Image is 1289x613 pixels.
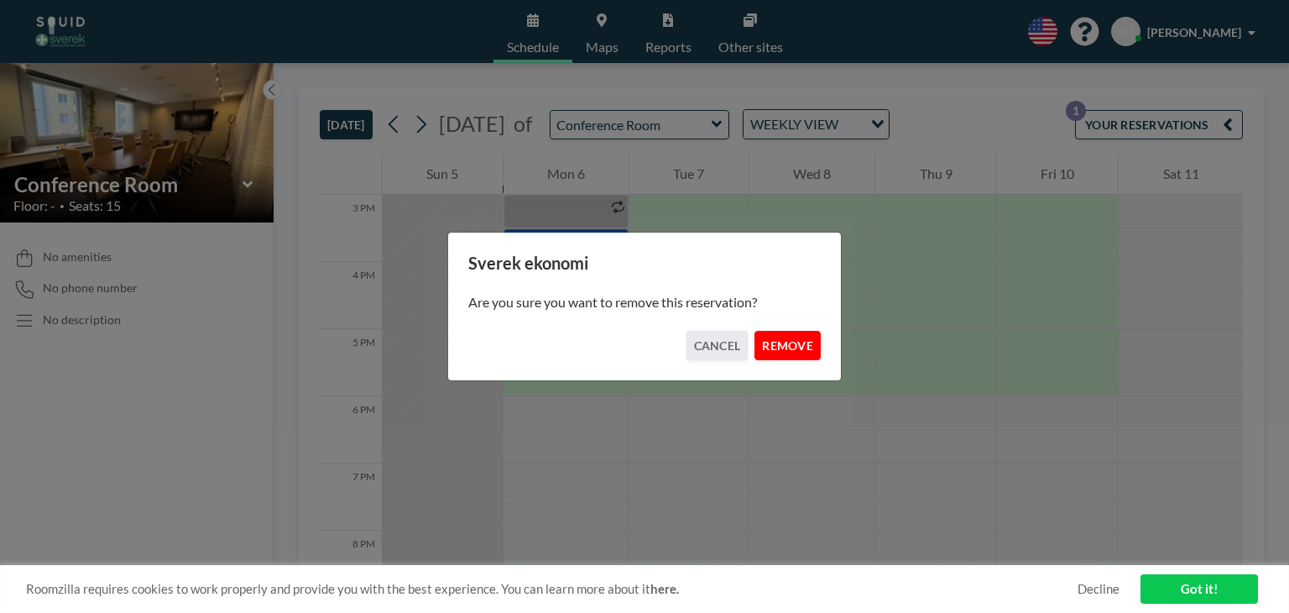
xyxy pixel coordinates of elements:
[26,581,1078,597] span: Roomzilla requires cookies to work properly and provide you with the best experience. You can lea...
[468,253,821,274] h3: Sverek ekonomi
[686,331,749,360] button: CANCEL
[1140,574,1258,604] a: Got it!
[754,331,821,360] button: REMOVE
[650,581,679,596] a: here.
[1078,581,1119,597] a: Decline
[468,294,821,311] p: Are you sure you want to remove this reservation?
